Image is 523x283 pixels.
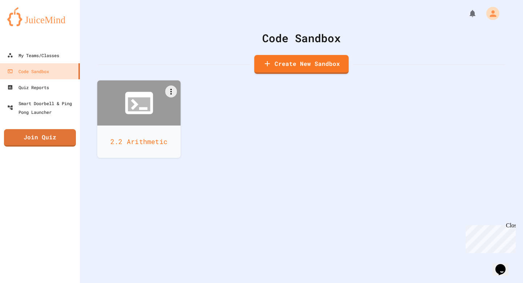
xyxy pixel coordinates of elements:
div: Code Sandbox [7,67,49,76]
div: 2.2 Arithmetic [97,125,181,158]
a: Create New Sandbox [254,55,349,74]
a: 2.2 Arithmetic [97,80,181,158]
div: Code Sandbox [98,30,505,46]
div: Quiz Reports [7,83,49,92]
a: Join Quiz [4,129,76,147]
div: My Account [479,5,501,22]
div: Chat with us now!Close [3,3,50,46]
div: My Notifications [455,7,479,20]
iframe: chat widget [463,222,516,253]
div: My Teams/Classes [7,51,59,60]
img: logo-orange.svg [7,7,73,26]
div: Smart Doorbell & Ping Pong Launcher [7,99,77,116]
iframe: chat widget [492,254,516,276]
